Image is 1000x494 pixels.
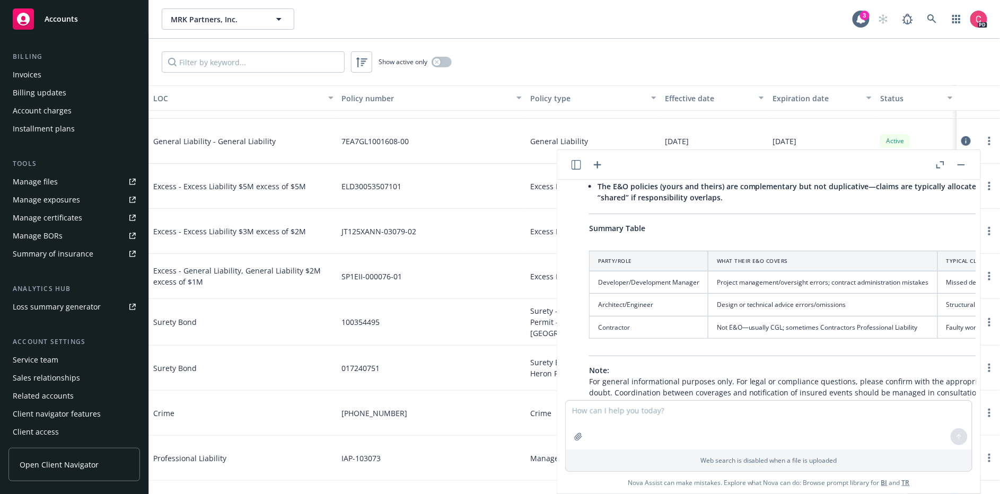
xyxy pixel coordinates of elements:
[530,305,656,339] span: Surety - Commercial - License & Permit - City of [GEOGRAPHIC_DATA]
[8,351,140,368] a: Service team
[13,66,41,83] div: Invoices
[13,351,58,368] div: Service team
[880,93,941,104] div: Status
[8,337,140,347] div: Account settings
[153,181,312,192] span: Excess - Excess Liability $5M excess of $5M
[342,408,408,419] span: [PHONE_NUMBER]
[572,456,966,465] p: Web search is disabled when a file is uploaded
[628,472,910,493] span: Nova Assist can make mistakes. Explore what Nova can do: Browse prompt library for and
[153,453,312,464] span: Professional Liability
[8,120,140,137] a: Installment plans
[13,245,93,262] div: Summary of insurance
[162,8,294,30] button: MRK Partners, Inc.
[153,408,312,419] span: Crime
[13,191,80,208] div: Manage exposures
[342,316,380,328] span: 100354495
[708,251,938,271] th: What Their E&O Covers
[342,453,381,464] span: IAP-103073
[708,316,938,338] td: Not E&O—usually CGL; sometimes Contractors Professional Liability
[590,294,708,316] td: Architect/Engineer
[922,8,943,30] a: Search
[13,209,82,226] div: Manage certificates
[342,271,402,282] span: SP1EII-000076-01
[873,8,894,30] a: Start snowing
[13,298,101,315] div: Loss summary generator
[983,270,996,283] a: more
[13,102,72,119] div: Account charges
[8,209,140,226] a: Manage certificates
[338,85,527,111] button: Policy number
[8,4,140,34] a: Accounts
[171,14,262,25] span: MRK Partners, Inc.
[8,284,140,294] div: Analytics hub
[530,271,583,282] span: Excess Liability
[970,11,987,28] img: photo
[530,93,645,104] div: Policy type
[342,136,409,147] span: 7EA7GL1001608-00
[897,8,918,30] a: Report a Bug
[8,405,140,422] a: Client navigator features
[860,11,870,20] div: 3
[8,66,140,83] a: Invoices
[530,181,629,192] span: Excess Liability - (5M XS 5M)
[13,84,66,101] div: Billing updates
[876,85,957,111] button: Status
[8,84,140,101] a: Billing updates
[13,387,74,404] div: Related accounts
[665,93,752,104] div: Effective date
[530,136,588,147] span: General Liability
[530,408,551,419] span: Crime
[665,136,689,147] span: [DATE]
[768,85,876,111] button: Expiration date
[153,363,312,374] span: Surety Bond
[590,251,708,271] th: Party/Role
[773,93,860,104] div: Expiration date
[379,57,427,66] span: Show active only
[342,363,380,374] span: 017240751
[530,226,583,237] span: Excess Liability
[983,135,996,147] a: more
[8,298,140,315] a: Loss summary generator
[20,459,99,470] span: Open Client Navigator
[773,136,796,147] span: [DATE]
[530,453,607,464] span: Management Liability
[162,51,345,73] input: Filter by keyword...
[902,478,910,487] a: TR
[526,85,661,111] button: Policy type
[8,51,140,62] div: Billing
[13,120,75,137] div: Installment plans
[8,424,140,440] a: Client access
[661,85,768,111] button: Effective date
[946,8,967,30] a: Switch app
[589,223,645,233] span: Summary Table
[8,387,140,404] a: Related accounts
[153,316,312,328] span: Surety Bond
[8,191,140,208] a: Manage exposures
[13,424,59,440] div: Client access
[153,265,334,287] span: Excess - General Liability, General Liability $2M excess of $1M
[708,271,938,294] td: Project management/oversight errors; contract administration mistakes
[153,226,312,237] span: Excess - Excess Liability $3M excess of $2M
[153,136,312,147] span: General Liability - General Liability
[983,407,996,419] a: more
[983,361,996,374] a: more
[8,102,140,119] a: Account charges
[8,158,140,169] div: Tools
[8,245,140,262] a: Summary of insurance
[8,173,140,190] a: Manage files
[589,365,609,375] span: Note:
[342,93,511,104] div: Policy number
[530,357,656,379] span: Surety Bond - FL Utility Bond for Heron Pond I Venture, LP
[983,452,996,464] a: more
[983,316,996,329] a: more
[983,180,996,192] a: more
[45,15,78,23] span: Accounts
[13,369,80,386] div: Sales relationships
[590,316,708,338] td: Contractor
[149,85,338,111] button: LOC
[13,405,101,422] div: Client navigator features
[590,271,708,294] td: Developer/Development Manager
[881,478,888,487] a: BI
[13,227,63,244] div: Manage BORs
